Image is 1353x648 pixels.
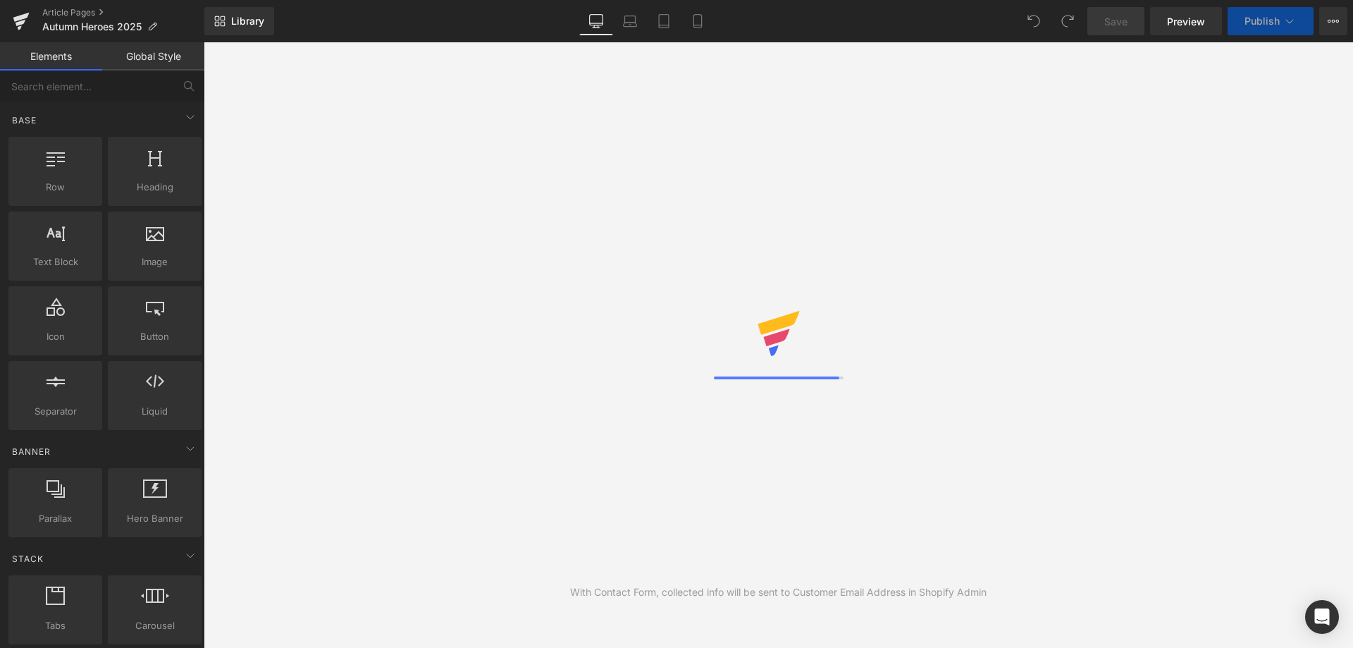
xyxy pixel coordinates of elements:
span: Publish [1244,16,1280,27]
a: Mobile [681,7,715,35]
span: Base [11,114,38,127]
div: With Contact Form, collected info will be sent to Customer Email Address in Shopify Admin [570,585,987,600]
a: Article Pages [42,7,204,18]
button: Redo [1054,7,1082,35]
span: Hero Banner [112,511,197,526]
a: Laptop [613,7,647,35]
div: Open Intercom Messenger [1305,600,1339,634]
span: Text Block [13,255,98,269]
span: Carousel [112,618,197,633]
span: Tabs [13,618,98,633]
a: Global Style [102,42,204,71]
span: Save [1104,14,1127,29]
button: Undo [1020,7,1048,35]
span: Stack [11,552,45,566]
span: Parallax [13,511,98,526]
a: New Library [204,7,274,35]
span: Banner [11,445,52,458]
span: Image [112,255,197,269]
span: Heading [112,180,197,195]
a: Tablet [647,7,681,35]
span: Button [112,329,197,344]
button: Publish [1228,7,1314,35]
button: More [1319,7,1347,35]
span: Separator [13,404,98,419]
span: Row [13,180,98,195]
span: Autumn Heroes 2025 [42,21,142,32]
span: Preview [1167,14,1205,29]
a: Preview [1150,7,1222,35]
span: Liquid [112,404,197,419]
span: Library [231,15,264,27]
span: Icon [13,329,98,344]
a: Desktop [579,7,613,35]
